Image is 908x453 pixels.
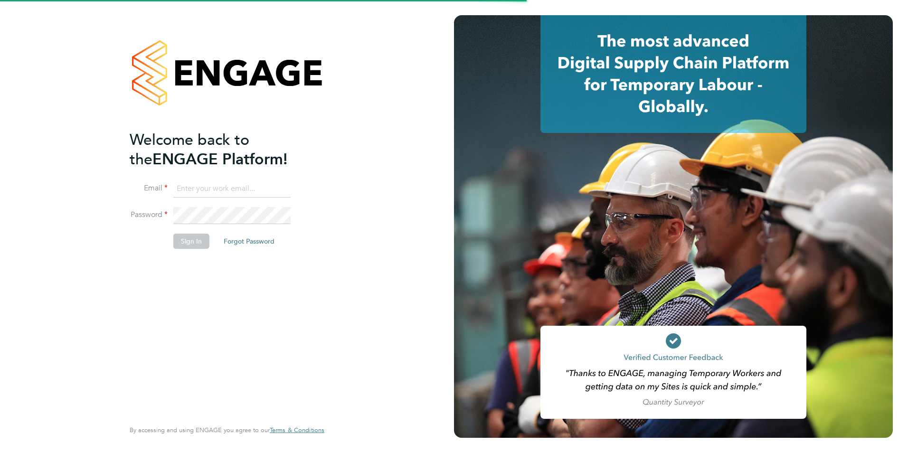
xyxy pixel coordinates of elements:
button: Sign In [173,234,209,249]
span: Welcome back to the [130,131,249,169]
label: Password [130,210,168,220]
button: Forgot Password [216,234,282,249]
a: Terms & Conditions [270,426,324,434]
h2: ENGAGE Platform! [130,130,315,169]
label: Email [130,183,168,193]
input: Enter your work email... [173,180,291,198]
span: By accessing and using ENGAGE you agree to our [130,426,324,434]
